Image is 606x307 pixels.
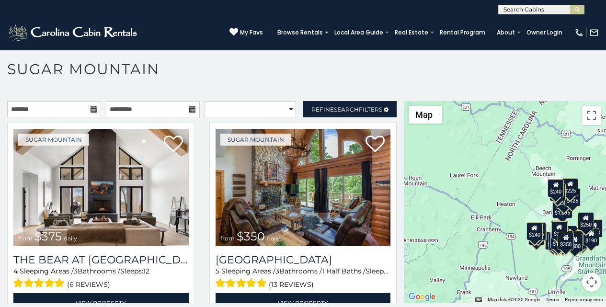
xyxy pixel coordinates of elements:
a: RefineSearchFilters [303,101,397,117]
button: Map camera controls [582,273,601,292]
span: Search [334,106,359,113]
a: Rental Program [435,26,490,39]
a: Owner Login [522,26,567,39]
span: from [18,235,33,242]
div: $350 [558,232,574,250]
a: Add to favorites [366,135,385,155]
span: 3 [275,267,279,275]
div: $195 [572,231,588,249]
a: Local Area Guide [330,26,388,39]
div: $300 [551,221,568,239]
a: Report a map error [565,297,603,302]
div: $225 [562,178,578,196]
span: 4 [13,267,18,275]
div: $240 [526,222,543,240]
div: Sleeping Areas / Bathrooms / Sleeps: [13,266,189,291]
a: The Bear At [GEOGRAPHIC_DATA] [13,253,189,266]
div: $250 [578,212,594,230]
span: 12 [389,267,395,275]
span: $350 [237,229,265,243]
a: Grouse Moor Lodge from $350 daily [216,129,391,246]
a: Browse Rentals [273,26,328,39]
div: $190 [583,228,599,246]
button: Change map style [409,106,442,124]
button: Toggle fullscreen view [582,106,601,125]
div: $200 [561,226,577,244]
a: Terms [546,297,559,302]
span: 5 [216,267,219,275]
span: daily [64,235,77,242]
a: Sugar Mountain [18,134,89,146]
span: $375 [34,229,62,243]
img: Grouse Moor Lodge [216,129,391,246]
img: mail-regular-white.png [589,28,599,37]
a: [GEOGRAPHIC_DATA] [216,253,391,266]
div: Sleeping Areas / Bathrooms / Sleeps: [216,266,391,291]
a: Sugar Mountain [220,134,291,146]
div: $175 [550,231,567,250]
img: phone-regular-white.png [574,28,584,37]
span: Map [415,110,433,120]
div: $155 [549,232,565,250]
div: $240 [548,179,564,197]
a: Add to favorites [164,135,183,155]
a: Open this area in Google Maps (opens a new window) [406,291,438,303]
span: daily [267,235,280,242]
div: $155 [586,219,603,238]
h3: Grouse Moor Lodge [216,253,391,266]
div: $125 [564,188,581,206]
a: My Favs [229,28,263,37]
span: 3 [74,267,78,275]
span: (6 reviews) [67,278,110,291]
span: 12 [143,267,149,275]
button: Keyboard shortcuts [475,296,482,303]
a: Real Estate [390,26,433,39]
img: White-1-2.png [7,23,140,42]
img: The Bear At Sugar Mountain [13,129,189,246]
span: Refine Filters [311,106,382,113]
span: 1 Half Baths / [322,267,366,275]
span: My Favs [240,28,263,37]
div: $500 [567,234,583,252]
img: Google [406,291,438,303]
a: About [492,26,520,39]
span: from [220,235,235,242]
h3: The Bear At Sugar Mountain [13,253,189,266]
div: $1,095 [552,200,572,218]
a: The Bear At Sugar Mountain from $375 daily [13,129,189,246]
span: (13 reviews) [269,278,314,291]
span: Map data ©2025 Google [488,297,540,302]
div: $190 [551,220,567,239]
